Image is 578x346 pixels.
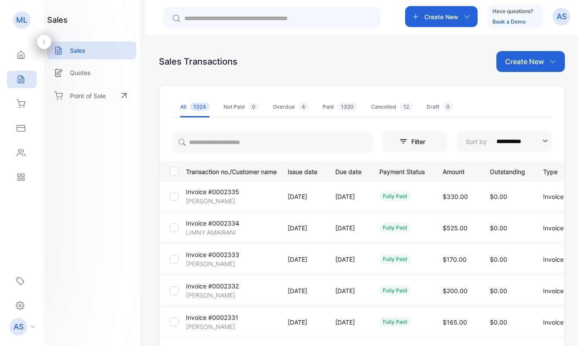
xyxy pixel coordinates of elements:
[543,318,569,327] p: Invoice
[190,103,210,111] span: 1324
[443,193,468,200] span: $330.00
[335,255,361,264] p: [DATE]
[186,281,239,291] p: Invoice #0002332
[443,224,468,232] span: $525.00
[16,14,28,26] p: ML
[186,196,235,206] p: [PERSON_NAME]
[288,286,317,295] p: [DATE]
[543,223,569,233] p: Invoice
[248,103,259,111] span: 0
[379,317,411,327] div: fully paid
[379,286,411,295] div: fully paid
[443,103,453,111] span: 0
[335,286,361,295] p: [DATE]
[335,223,361,233] p: [DATE]
[159,55,237,68] div: Sales Transactions
[224,103,259,111] div: Not Paid
[379,192,411,201] div: fully paid
[543,255,569,264] p: Invoice
[186,250,239,259] p: Invoice #0002333
[273,103,309,111] div: Overdue
[424,12,458,21] p: Create New
[492,18,526,25] a: Book a Demo
[288,318,317,327] p: [DATE]
[490,287,507,295] span: $0.00
[490,193,507,200] span: $0.00
[288,223,317,233] p: [DATE]
[492,7,533,16] p: Have questions?
[186,313,238,322] p: Invoice #0002331
[543,286,569,295] p: Invoice
[443,287,468,295] span: $200.00
[456,131,552,152] button: Sort by
[405,6,478,27] button: Create New
[70,91,106,100] p: Point of Sale
[180,103,210,111] div: All
[298,103,309,111] span: 4
[335,318,361,327] p: [DATE]
[335,165,361,176] p: Due date
[288,255,317,264] p: [DATE]
[186,291,235,300] p: [PERSON_NAME]
[553,6,570,27] button: AS
[323,103,357,111] div: Paid
[186,259,235,268] p: [PERSON_NAME]
[70,46,86,55] p: Sales
[186,187,239,196] p: Invoice #0002335
[400,103,413,111] span: 12
[505,56,544,67] p: Create New
[490,319,507,326] span: $0.00
[14,321,24,332] p: AS
[288,165,317,176] p: Issue date
[47,41,136,59] a: Sales
[335,192,361,201] p: [DATE]
[490,256,507,263] span: $0.00
[288,192,317,201] p: [DATE]
[490,224,507,232] span: $0.00
[371,103,413,111] div: Cancelled
[443,256,467,263] span: $170.00
[379,223,411,233] div: fully paid
[379,165,425,176] p: Payment Status
[443,319,467,326] span: $165.00
[47,64,136,82] a: Quotes
[70,68,91,77] p: Quotes
[379,254,411,264] div: fully paid
[466,137,487,146] p: Sort by
[337,103,357,111] span: 1320
[427,103,453,111] div: Draft
[47,86,136,105] a: Point of Sale
[443,165,472,176] p: Amount
[186,322,235,331] p: [PERSON_NAME]
[543,165,569,176] p: Type
[186,219,239,228] p: Invoice #0002334
[186,228,236,237] p: LIMNY AMAIRANI
[557,11,567,22] p: AS
[186,165,277,176] p: Transaction no./Customer name
[47,14,68,26] h1: sales
[490,165,525,176] p: Outstanding
[543,192,569,201] p: Invoice
[496,51,565,72] button: Create New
